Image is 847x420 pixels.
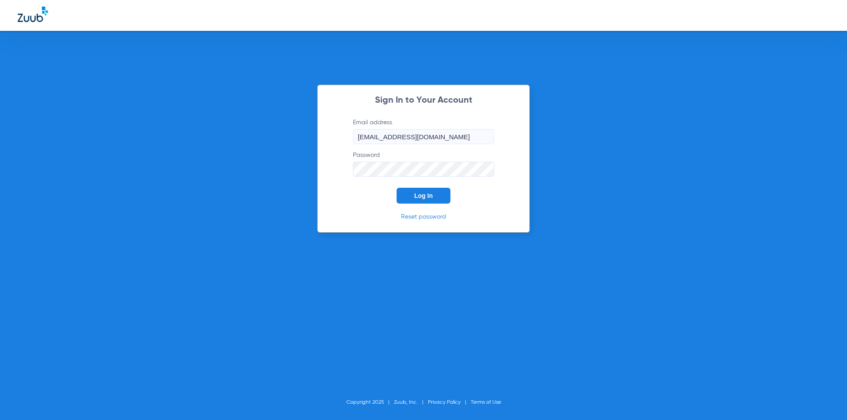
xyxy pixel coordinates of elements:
[353,118,494,144] label: Email address
[18,7,48,22] img: Zuub Logo
[346,398,394,407] li: Copyright 2025
[428,400,461,405] a: Privacy Policy
[353,162,494,177] input: Password
[414,192,433,199] span: Log In
[394,398,428,407] li: Zuub, Inc.
[471,400,501,405] a: Terms of Use
[340,96,507,105] h2: Sign In to Your Account
[401,214,446,220] a: Reset password
[353,129,494,144] input: Email address
[397,188,450,204] button: Log In
[353,151,494,177] label: Password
